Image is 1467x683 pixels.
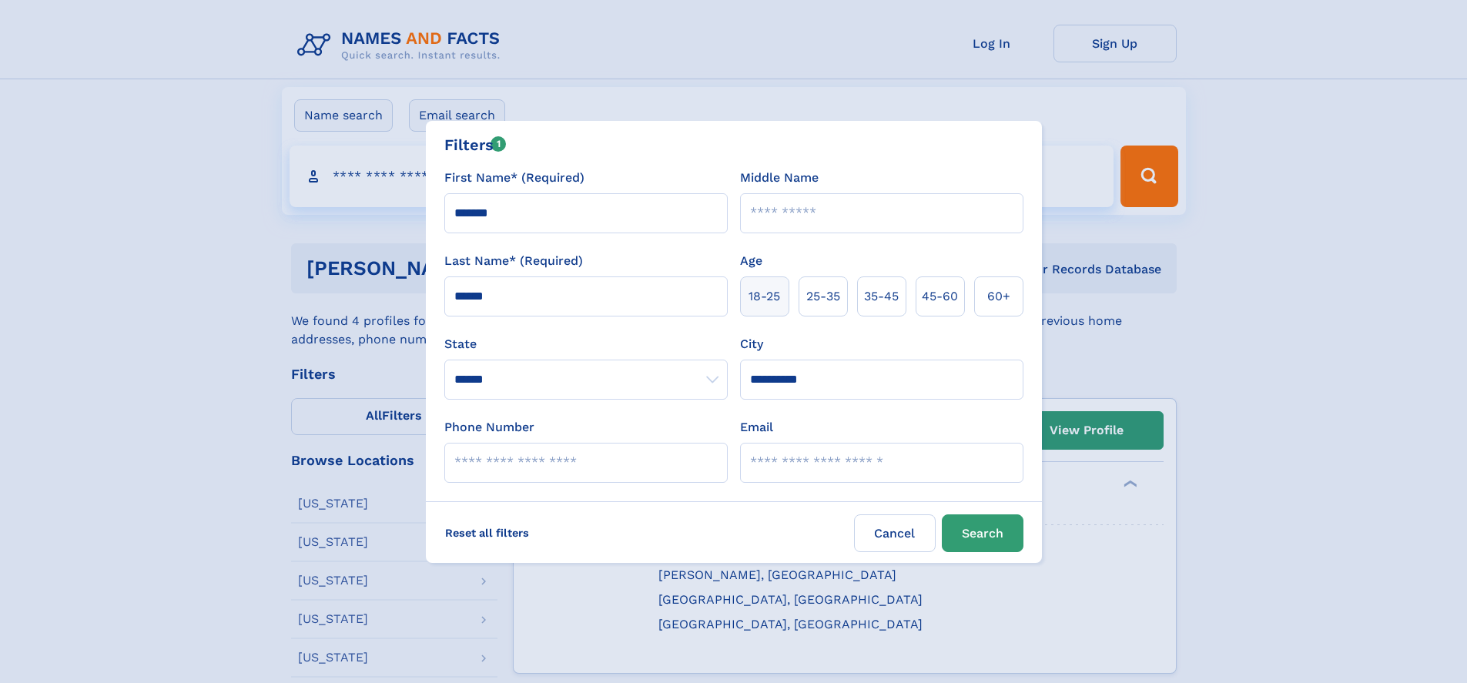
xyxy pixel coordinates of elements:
[444,335,728,353] label: State
[749,287,780,306] span: 18‑25
[922,287,958,306] span: 45‑60
[740,252,762,270] label: Age
[444,418,534,437] label: Phone Number
[435,514,539,551] label: Reset all filters
[740,418,773,437] label: Email
[444,169,584,187] label: First Name* (Required)
[740,335,763,353] label: City
[987,287,1010,306] span: 60+
[444,252,583,270] label: Last Name* (Required)
[864,287,899,306] span: 35‑45
[942,514,1023,552] button: Search
[806,287,840,306] span: 25‑35
[444,133,507,156] div: Filters
[740,169,819,187] label: Middle Name
[854,514,936,552] label: Cancel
